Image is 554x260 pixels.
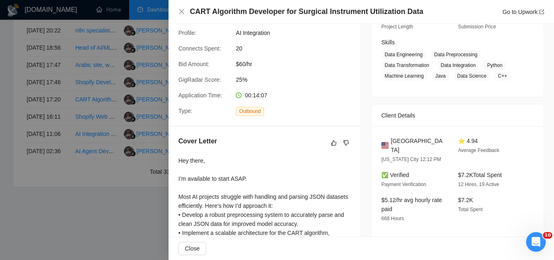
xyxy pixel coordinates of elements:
[236,28,359,37] span: AI Integration
[236,107,264,116] span: Outbound
[526,232,546,252] iframe: Intercom live chat
[178,8,185,15] span: close
[495,71,511,81] span: C++
[381,39,395,46] span: Skills
[431,50,481,59] span: Data Preprocessing
[381,61,433,70] span: Data Transformation
[236,44,359,53] span: 20
[178,8,185,15] button: Close
[381,104,534,127] div: Client Details
[458,172,502,178] span: $7.2K Total Spent
[178,92,222,99] span: Application Time:
[438,61,479,70] span: Data Integration
[381,182,426,187] span: Payment Verification
[178,30,196,36] span: Profile:
[341,138,351,148] button: dislike
[458,24,496,30] span: Submission Price
[543,232,552,239] span: 10
[178,45,221,52] span: Connects Spent:
[381,71,427,81] span: Machine Learning
[381,172,409,178] span: ✅ Verified
[178,76,221,83] span: GigRadar Score:
[329,138,339,148] button: like
[458,182,499,187] span: 12 Hires, 19 Active
[178,136,217,146] h5: Cover Letter
[381,156,441,162] span: [US_STATE] City 12:12 PM
[484,61,506,70] span: Python
[502,9,544,15] a: Go to Upworkexport
[381,50,426,59] span: Data Engineering
[539,9,544,14] span: export
[245,92,267,99] span: 00:14:07
[178,108,192,114] span: Type:
[236,60,359,69] span: $60/hr
[458,207,483,212] span: Total Spent
[185,244,200,253] span: Close
[236,92,242,98] span: clock-circle
[190,7,423,17] h4: CART Algorithm Developer for Surgical Instrument Utilization Data
[458,138,478,144] span: ⭐ 4.94
[331,140,337,146] span: like
[458,197,473,203] span: $7.2K
[454,71,490,81] span: Data Science
[381,197,442,212] span: $5.12/hr avg hourly rate paid
[391,136,445,154] span: [GEOGRAPHIC_DATA]
[381,141,389,150] img: 🇺🇸
[458,147,499,153] span: Average Feedback
[178,242,206,255] button: Close
[178,61,210,67] span: Bid Amount:
[343,140,349,146] span: dislike
[381,216,404,221] span: 668 Hours
[236,75,359,84] span: 25%
[432,71,449,81] span: Java
[381,24,413,30] span: Project Length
